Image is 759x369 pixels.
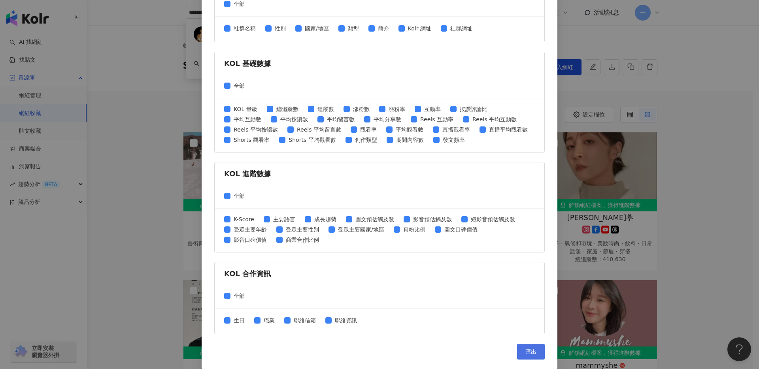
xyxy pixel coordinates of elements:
span: 性別 [272,24,289,33]
span: 互動率 [421,105,444,113]
span: 平均按讚數 [277,115,311,124]
span: 期間內容數 [393,136,427,144]
span: KOL 量級 [230,105,261,113]
span: 發文頻率 [440,136,468,144]
span: 簡介 [375,24,392,33]
span: 創作類型 [352,136,380,144]
span: Kolr 網址 [405,24,434,33]
span: 追蹤數 [314,105,337,113]
span: 商業合作比例 [283,235,322,244]
span: 平均互動數 [230,115,264,124]
div: KOL 基礎數據 [224,58,535,68]
button: 匯出 [517,344,545,360]
span: 類型 [345,24,362,33]
span: 職業 [261,316,278,325]
span: 受眾主要國家/地區 [335,225,387,234]
span: K-Score [230,215,257,224]
span: 匯出 [525,348,536,355]
span: 社群名稱 [230,24,259,33]
span: 聯絡信箱 [291,316,319,325]
span: 短影音預估觸及數 [468,215,518,224]
span: Reels 平均互動數 [469,115,520,124]
span: 漲粉數 [350,105,373,113]
span: 直播觀看率 [439,125,473,134]
span: 真粉比例 [400,225,429,234]
span: 平均留言數 [324,115,358,124]
span: Reels 互動率 [417,115,457,124]
span: 受眾主要性別 [283,225,322,234]
span: 受眾主要年齡 [230,225,270,234]
span: 主要語言 [270,215,298,224]
div: KOL 進階數據 [224,169,535,179]
span: 社群網址 [447,24,476,33]
span: 國家/地區 [302,24,332,33]
div: KOL 合作資訊 [224,269,535,279]
span: 圖文口碑價值 [441,225,481,234]
span: 成長趨勢 [311,215,340,224]
span: Shorts 觀看率 [230,136,273,144]
span: Shorts 平均觀看數 [285,136,339,144]
span: 聯絡資訊 [332,316,360,325]
span: 生日 [230,316,248,325]
span: 圖文預估觸及數 [352,215,397,224]
span: 平均觀看數 [393,125,427,134]
span: 按讚評論比 [457,105,491,113]
span: Reels 平均留言數 [294,125,344,134]
span: 漲粉率 [385,105,408,113]
span: 全部 [230,192,248,200]
span: 觀看率 [357,125,380,134]
span: 平均分享數 [370,115,404,124]
span: 全部 [230,81,248,90]
span: 全部 [230,292,248,300]
span: 直播平均觀看數 [486,125,531,134]
span: Reels 平均按讚數 [230,125,281,134]
span: 影音口碑價值 [230,235,270,244]
span: 影音預估觸及數 [410,215,455,224]
span: 總追蹤數 [273,105,302,113]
